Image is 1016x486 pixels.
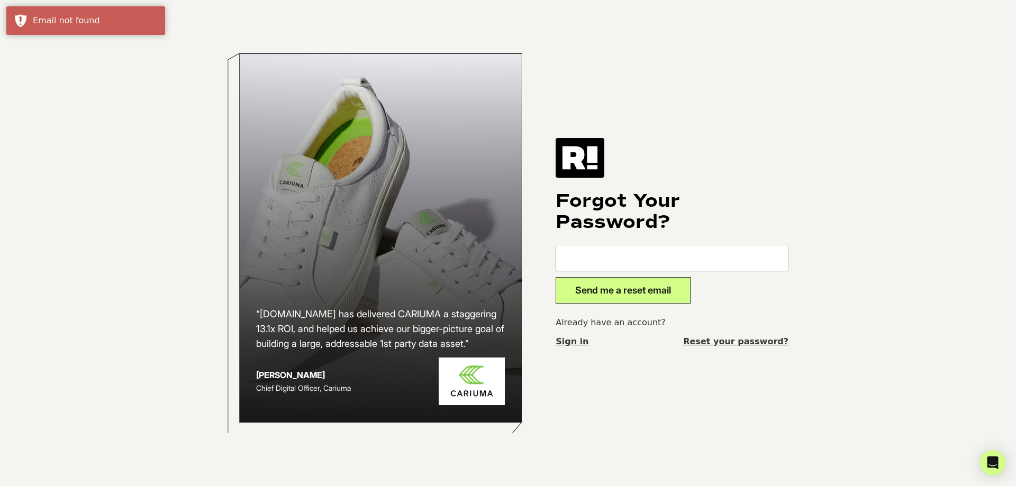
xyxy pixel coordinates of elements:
a: Reset your password? [683,335,788,348]
button: Send me a reset email [556,277,691,304]
div: Open Intercom Messenger [980,450,1005,475]
img: Retention.com [556,138,604,177]
a: Sign in [556,335,588,348]
strong: [PERSON_NAME] [256,370,325,380]
h1: Forgot Your Password? [556,190,788,233]
p: Already have an account? [556,316,788,329]
span: Chief Digital Officer, Cariuma [256,383,351,392]
h2: “[DOMAIN_NAME] has delivered CARIUMA a staggering 13.1x ROI, and helped us achieve our bigger-pic... [256,307,505,351]
img: Cariuma [439,357,505,406]
div: Email not found [33,14,157,27]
